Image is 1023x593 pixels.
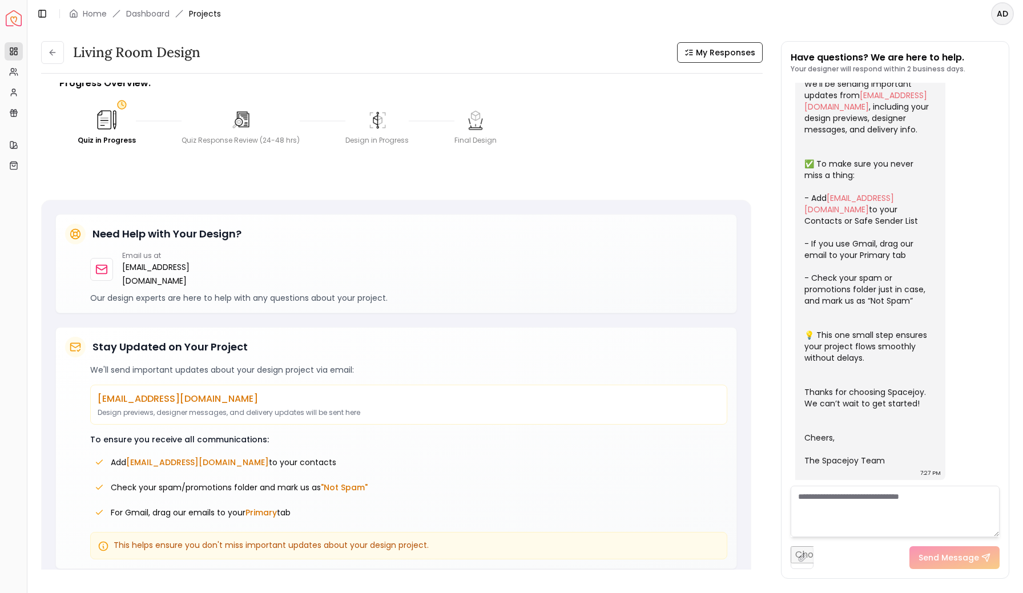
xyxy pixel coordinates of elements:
img: Final Design [464,108,487,131]
h5: Stay Updated on Your Project [92,339,248,355]
p: We'll send important updates about your design project via email: [90,364,727,376]
span: Primary [245,507,277,518]
button: AD [991,2,1014,25]
span: My Responses [696,47,755,58]
p: Have questions? We are here to help. [791,51,965,64]
p: Your designer will respond within 2 business days. [791,64,965,74]
a: Dashboard [126,8,170,19]
div: 7:27 PM [920,467,941,479]
p: To ensure you receive all communications: [90,434,727,445]
span: Check your spam/promotions folder and mark us as [111,482,368,493]
img: Quiz in Progress [94,107,119,132]
p: Design previews, designer messages, and delivery updates will be sent here [98,408,720,417]
span: Projects [189,8,221,19]
span: For Gmail, drag our emails to your tab [111,507,291,518]
div: Quiz in Progress [78,136,136,145]
a: Spacejoy [6,10,22,26]
a: [EMAIL_ADDRESS][DOMAIN_NAME] [804,192,894,215]
p: Email us at [122,251,236,260]
p: Our design experts are here to help with any questions about your project. [90,292,727,304]
a: Home [83,8,107,19]
nav: breadcrumb [69,8,221,19]
img: Spacejoy Logo [6,10,22,26]
p: [EMAIL_ADDRESS][DOMAIN_NAME] [98,392,720,406]
img: Quiz Response Review (24-48 hrs) [229,108,252,131]
div: Design in Progress [345,136,409,145]
span: This helps ensure you don't miss important updates about your design project. [114,539,429,551]
div: Quiz Response Review (24-48 hrs) [182,136,300,145]
span: Add to your contacts [111,457,336,468]
a: [EMAIL_ADDRESS][DOMAIN_NAME] [122,260,236,288]
h3: Living Room design [73,43,200,62]
p: Progress Overview: [59,76,733,90]
img: Design in Progress [366,108,389,131]
h5: Need Help with Your Design? [92,226,241,242]
span: "Not Spam" [321,482,368,493]
button: My Responses [677,42,763,63]
span: [EMAIL_ADDRESS][DOMAIN_NAME] [126,457,269,468]
a: [EMAIL_ADDRESS][DOMAIN_NAME] [804,90,927,112]
div: Final Design [454,136,497,145]
span: AD [992,3,1013,24]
